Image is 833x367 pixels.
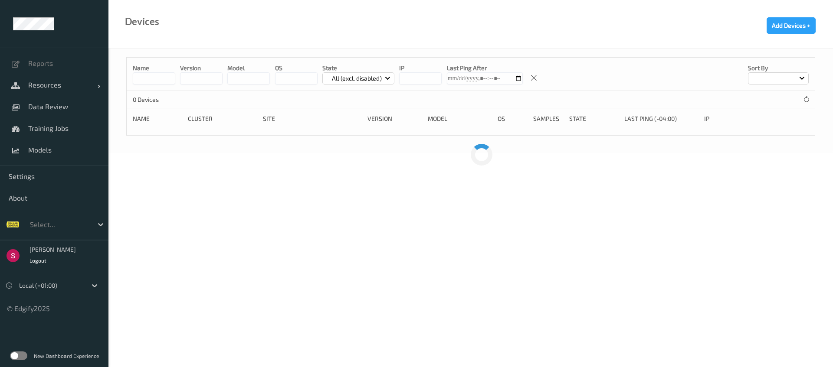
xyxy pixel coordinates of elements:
[180,64,223,72] p: version
[533,114,563,123] div: Samples
[498,114,527,123] div: OS
[447,64,523,72] p: Last Ping After
[133,64,175,72] p: Name
[133,114,182,123] div: Name
[263,114,361,123] div: Site
[227,64,270,72] p: model
[329,74,385,83] p: All (excl. disabled)
[125,17,159,26] div: Devices
[624,114,698,123] div: Last Ping (-04:00)
[767,17,816,34] button: Add Devices +
[748,64,809,72] p: Sort by
[133,95,198,104] p: 0 Devices
[322,64,395,72] p: State
[399,64,442,72] p: IP
[275,64,318,72] p: OS
[367,114,422,123] div: version
[428,114,492,123] div: Model
[188,114,257,123] div: Cluster
[704,114,763,123] div: ip
[569,114,618,123] div: State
